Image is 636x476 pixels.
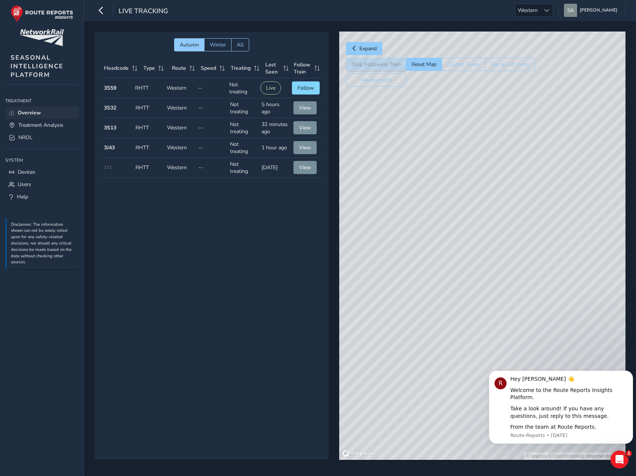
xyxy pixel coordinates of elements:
[564,4,620,17] button: [PERSON_NAME]
[293,121,317,134] button: View
[359,45,377,52] span: Expand
[442,58,485,71] button: Cluster Trains
[164,98,196,118] td: Western
[133,98,164,118] td: RHTT
[172,65,186,72] span: Route
[227,78,258,98] td: Not treating
[227,118,259,138] td: Not treating
[259,138,290,158] td: 1 hour ago
[299,164,311,171] span: View
[11,5,73,22] img: rr logo
[104,124,116,131] strong: 3S13
[143,65,155,72] span: Type
[20,29,64,46] img: customer logo
[196,98,227,118] td: --
[293,141,317,154] button: View
[5,131,78,144] a: NROL
[293,161,317,174] button: View
[293,101,317,114] button: View
[11,222,75,266] p: Disclaimer: The information shown can not be solely relied upon for any safety-related decisions,...
[231,38,249,51] button: All
[104,84,116,92] strong: 3S59
[292,81,320,95] button: Follow
[259,158,290,178] td: [DATE]
[104,65,129,72] span: Headcode
[5,166,78,178] a: Devices
[227,138,259,158] td: Not treating
[5,178,78,191] a: Users
[210,41,226,48] span: Winter
[204,38,231,51] button: Winter
[626,450,632,456] span: 1
[515,4,540,17] span: Western
[17,193,28,200] span: Help
[259,98,290,118] td: 5 hours ago
[5,107,78,119] a: Overview
[346,42,382,55] button: Expand
[227,98,259,118] td: Not treating
[564,4,577,17] img: diamond-layout
[18,168,35,176] span: Devices
[5,95,78,107] div: Treatment
[227,158,259,178] td: Not treating
[5,119,78,131] a: Treatment Analysis
[294,61,312,75] span: Follow Train
[132,78,164,98] td: RHTT
[299,144,311,151] span: View
[196,138,227,158] td: --
[201,65,216,72] span: Speed
[133,118,164,138] td: RHTT
[5,191,78,203] a: Help
[195,78,227,98] td: --
[346,74,406,87] button: Weather (off)
[133,138,164,158] td: RHTT
[610,450,628,468] iframe: Intercom live chat
[164,118,196,138] td: Western
[174,38,204,51] button: Autumn
[196,158,227,178] td: --
[265,61,281,75] span: Last Seen
[237,41,244,48] span: All
[164,138,196,158] td: Western
[260,81,281,95] button: Live
[299,124,311,131] span: View
[231,65,251,72] span: Treating
[104,144,115,151] strong: 3J43
[18,181,31,188] span: Users
[104,165,112,170] span: 172
[11,53,63,79] span: SEASONAL INTELLIGENCE PLATFORM
[580,4,617,17] span: [PERSON_NAME]
[299,104,311,111] span: View
[485,58,535,71] button: See all UK trains
[164,78,195,98] td: Western
[18,134,33,141] span: NROL
[18,109,41,116] span: Overview
[104,104,116,111] strong: 3S32
[5,155,78,166] div: System
[180,41,199,48] span: Autumn
[164,158,196,178] td: Western
[298,84,314,92] span: Follow
[18,122,63,129] span: Treatment Analysis
[196,118,227,138] td: --
[406,58,442,71] button: Reset Map
[119,6,168,17] span: Live Tracking
[486,369,636,472] iframe: Intercom notifications message
[259,118,290,138] td: 32 minutes ago
[133,158,164,178] td: RHTT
